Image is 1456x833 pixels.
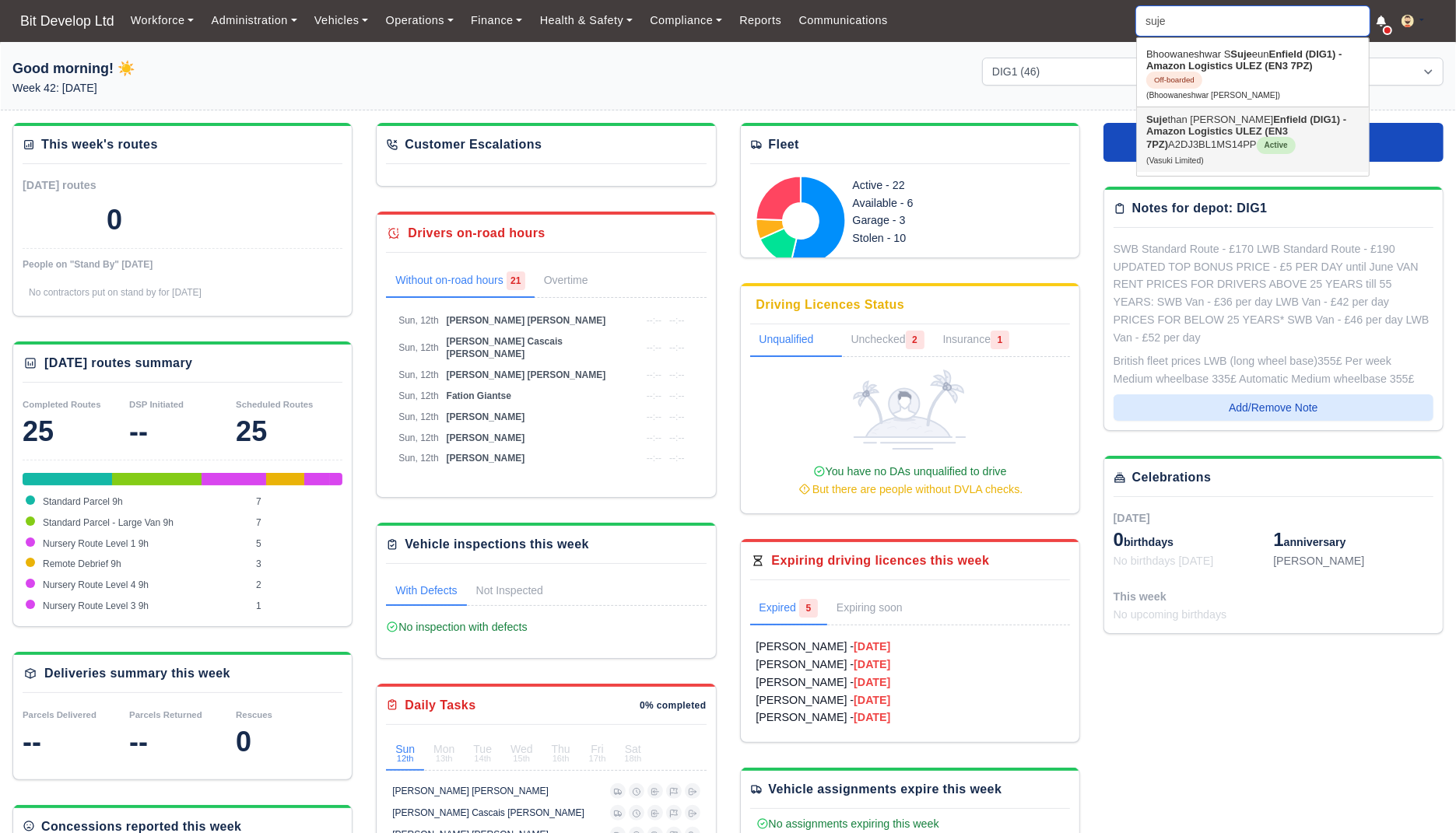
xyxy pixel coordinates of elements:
[129,726,236,758] div: --
[756,481,1064,499] div: But there are people without DVLA checks.
[906,331,924,349] span: 2
[202,473,265,485] div: Nursery Route Level 1 9h
[647,315,661,326] span: --:--
[392,785,549,797] div: [PERSON_NAME] [PERSON_NAME]
[252,513,342,534] td: 7
[1114,608,1227,621] span: No upcoming birthdays
[552,744,570,763] div: Thu
[306,5,377,36] a: Vehicles
[408,224,545,243] div: Drivers on-road hours
[854,676,890,688] strong: [DATE]
[304,473,330,485] div: Nursery Route Level 4 9h
[386,621,527,633] span: No inspection with defects
[647,342,661,353] span: --:--
[510,754,533,763] small: 15th
[447,411,525,422] span: [PERSON_NAME]
[934,324,1019,357] a: Insurance
[1103,123,1444,162] a: work schedule
[43,600,149,611] span: Nursery Route Level 3 9h
[447,336,563,360] span: [PERSON_NAME] Cascais [PERSON_NAME]
[647,369,661,380] span: --:--
[756,656,1064,674] a: [PERSON_NAME] -[DATE]
[756,638,1064,656] a: [PERSON_NAME] -[DATE]
[647,432,661,443] span: --:--
[1146,48,1342,72] strong: Enfield (DIG1) - Amazon Logistics ULEZ (EN3 7PZ)
[386,265,535,298] a: Without on-road hours
[532,5,642,36] a: Health & Safety
[462,5,532,36] a: Finance
[12,5,122,37] span: Bit Develop Ltd
[750,324,842,357] a: Unqualified
[405,135,542,154] div: Customer Escalations
[1114,394,1433,421] button: Add/Remove Note
[1136,6,1370,36] input: Search...
[669,411,684,422] span: --:--
[23,416,129,447] div: 25
[1146,91,1280,100] small: (Bhoowaneshwar [PERSON_NAME])
[395,744,415,763] div: Sun
[1146,72,1202,89] span: Off-boarded
[41,135,158,154] div: This week's routes
[769,135,799,154] div: Fleet
[641,5,731,36] a: Compliance
[1137,107,1369,172] a: Sujethan [PERSON_NAME]Enfield (DIG1) - Amazon Logistics ULEZ (EN3 7PZ)A2DJ3BL1MS14PPActive (Vasuk...
[398,342,438,353] span: Sun, 12th
[467,576,553,606] a: Not Inspected
[12,6,122,37] a: Bit Develop Ltd
[854,658,890,670] strong: [DATE]
[1378,758,1456,833] div: Chat Widget
[769,780,1002,799] div: Vehicle assignments expire this week
[1114,240,1433,347] div: SWB Standard Route - £170 LWB Standard Route - £190 UPDATED TOP BONUS PRICE - £5 PER DAY until Ju...
[750,593,827,625] a: Expired
[252,534,342,555] td: 5
[386,576,466,606] a: With Defects
[756,691,1064,709] a: [PERSON_NAME] -[DATE]
[790,5,896,36] a: Communications
[1114,527,1274,552] div: birthdays
[392,807,584,819] div: [PERSON_NAME] Cascais [PERSON_NAME]
[1231,48,1252,60] strong: Suje
[447,453,525,464] span: [PERSON_NAME]
[1146,156,1204,165] small: (Vasuki Limited)
[398,369,438,380] span: Sun, 12th
[842,324,934,357] a: Unchecked
[1257,137,1296,154] span: Active
[1114,529,1124,550] span: 0
[43,579,149,590] span: Nursery Route Level 4 9h
[398,453,438,464] span: Sun, 12th
[669,432,684,443] span: --:--
[647,453,661,464] span: --:--
[252,492,342,513] td: 7
[1273,552,1433,570] div: [PERSON_NAME]
[799,599,818,618] span: 5
[991,331,1009,349] span: 1
[398,315,438,326] span: Sun, 12th
[854,694,890,706] strong: [DATE]
[507,271,525,290] span: 21
[756,817,939,830] span: No assignments expiring this week
[236,710,272,719] small: Rescues
[43,517,174,528] span: Standard Parcel - Large Van 9h
[669,342,684,353] span: --:--
[236,416,342,447] div: 25
[43,558,121,569] span: Remote Debrief 9h
[252,554,342,575] td: 3
[44,354,192,373] div: [DATE] routes summary
[640,699,707,712] div: 0% completed
[23,400,101,409] small: Completed Routes
[43,538,149,549] span: Nursery Route Level 1 9h
[473,754,492,763] small: 14th
[827,593,934,625] a: Expiring soon
[756,709,1064,726] a: [PERSON_NAME] -[DATE]
[756,463,1064,499] div: You have no DAs unqualified to drive
[29,287,202,298] span: No contractors put on stand by for [DATE]
[236,400,313,409] small: Scheduled Routes
[1137,42,1369,107] a: Bhoowaneshwar SSujeeunEnfield (DIG1) - Amazon Logistics ULEZ (EN3 7PZ) Off-boarded (Bhoowaneshwar...
[398,390,438,401] span: Sun, 12th
[756,296,905,314] div: Driving Licences Status
[23,473,112,485] div: Standard Parcel 9h
[252,596,342,617] td: 1
[433,744,454,763] div: Mon
[1132,199,1268,218] div: Notes for depot: DIG1
[122,5,203,36] a: Workforce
